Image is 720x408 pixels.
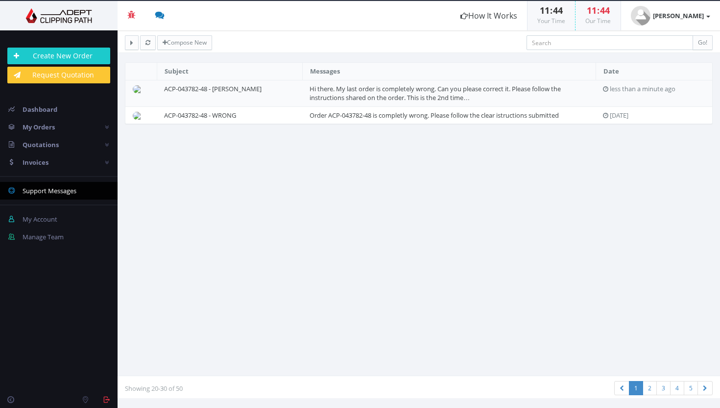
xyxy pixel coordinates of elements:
img: user_default.jpg [631,6,650,25]
span: : [550,4,553,16]
a: ACP-043782-48 - WRONG [164,111,236,120]
button: Refresh [140,35,156,50]
span: 44 [553,4,563,16]
a: Compose New [157,35,212,50]
span: 11 [587,4,597,16]
span: 44 [600,4,610,16]
span: Invoices [23,158,48,167]
span: September 07, 2025 [610,111,628,120]
a: [PERSON_NAME] [621,1,720,30]
a: 4 [670,381,684,395]
span: Dashboard [23,105,57,114]
a: ACP-043782-48 - [PERSON_NAME] [164,84,262,93]
a: Create New Order [7,48,110,64]
span: Support Messages [23,186,76,195]
small: Your Time [537,17,565,25]
th: Date [596,63,712,80]
img: Adept Graphics [7,8,110,23]
small: Our Time [585,17,611,25]
strong: [PERSON_NAME] [653,11,704,20]
img: 050a2bdaf49d0a4604d2afaa1dc6373d [133,112,144,120]
span: : [597,4,600,16]
span: My Account [23,215,57,224]
a: 5 [684,381,698,395]
th: Subject [157,63,302,80]
img: 050a2bdaf49d0a4604d2afaa1dc6373d [133,85,144,93]
span: Quotations [23,140,59,149]
span: Manage Team [23,232,64,241]
a: 3 [656,381,671,395]
span: 11 [540,4,550,16]
a: 1 [629,381,643,395]
button: Go! [693,35,713,50]
a: Hi there. My last order is completely wrong. Can you please correct it. Please follow the instruc... [310,84,561,102]
a: Request Quotation [7,67,110,83]
p: Showing 20-30 of 50 [125,383,411,393]
a: How It Works [451,1,527,30]
a: Order ACP-043782-48 is completly wrong. Please follow the clear istructions submitted [310,111,559,120]
span: September 11, 2025 [610,84,675,93]
th: Messages [302,63,596,80]
span: My Orders [23,123,55,131]
a: 2 [643,381,657,395]
input: Search [527,35,693,50]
